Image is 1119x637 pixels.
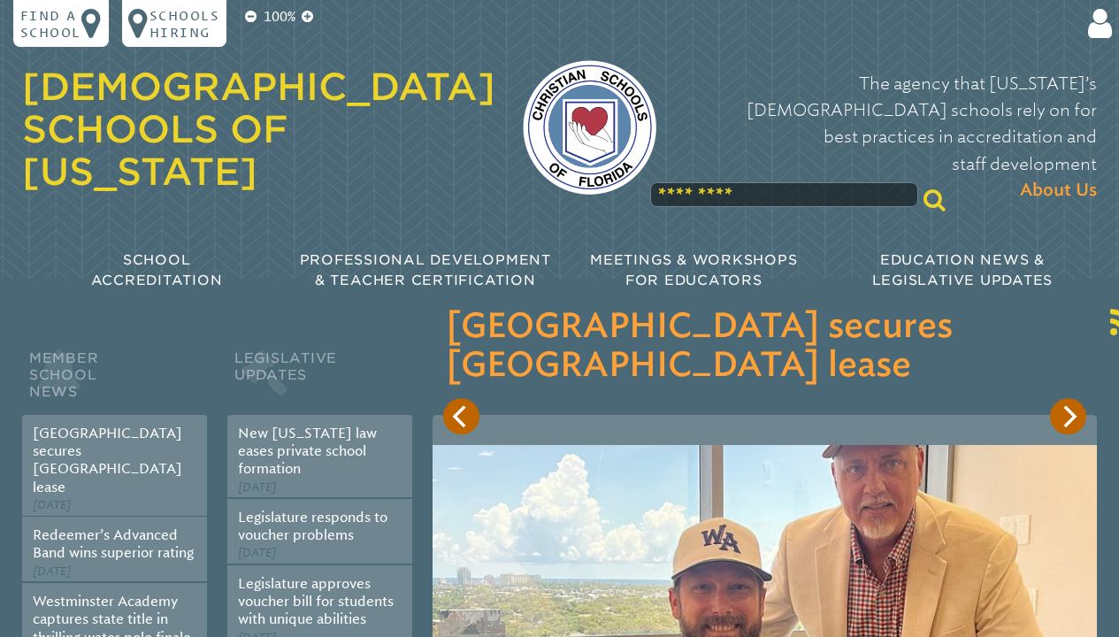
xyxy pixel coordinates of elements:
h3: [GEOGRAPHIC_DATA] secures [GEOGRAPHIC_DATA] lease [446,309,1083,386]
h2: Legislative Updates [227,346,412,415]
span: Meetings & Workshops for Educators [590,251,797,288]
a: New [US_STATE] law eases private school formation [238,425,377,478]
span: Education News & Legislative Updates [872,251,1053,288]
span: [DATE] [33,498,71,511]
img: csf-logo-web-colors.png [523,60,657,195]
span: [DATE] [238,546,276,559]
p: The agency that [US_STATE]’s [DEMOGRAPHIC_DATA] schools rely on for best practices in accreditati... [684,71,1097,205]
a: Redeemer’s Advanced Band wins superior rating [33,526,194,561]
a: [DEMOGRAPHIC_DATA] Schools of [US_STATE] [22,65,495,194]
h2: Member School News [22,346,207,415]
p: Find a school [20,7,81,41]
a: Legislature approves voucher bill for students with unique abilities [238,575,394,628]
span: Professional Development & Teacher Certification [300,251,551,288]
a: [GEOGRAPHIC_DATA] secures [GEOGRAPHIC_DATA] lease [33,425,182,495]
p: 100% [260,7,299,27]
span: [DATE] [238,480,276,494]
span: School Accreditation [91,251,223,288]
button: Next [1050,398,1087,435]
span: About Us [1020,178,1097,204]
button: Previous [443,398,480,435]
span: [DATE] [33,564,71,578]
p: Schools Hiring [149,7,220,41]
a: Legislature responds to voucher problems [238,509,387,543]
